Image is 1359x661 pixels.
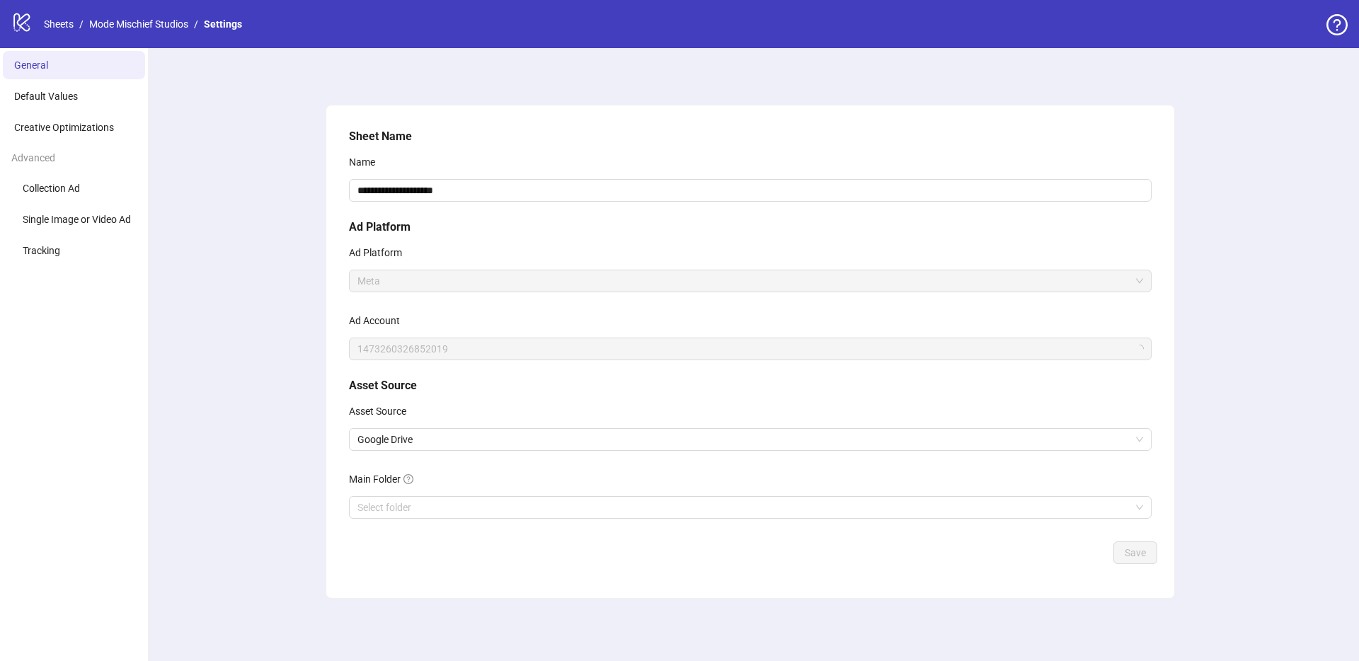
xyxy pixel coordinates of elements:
[1135,345,1144,353] span: loading
[14,122,114,133] span: Creative Optimizations
[194,16,198,32] li: /
[41,16,76,32] a: Sheets
[349,219,1152,236] h5: Ad Platform
[349,468,423,490] label: Main Folder
[349,151,384,173] label: Name
[357,338,1143,360] span: 1473260326852019
[1326,14,1348,35] span: question-circle
[357,270,1143,292] span: Meta
[349,241,411,264] label: Ad Platform
[86,16,191,32] a: Mode Mischief Studios
[79,16,84,32] li: /
[349,179,1152,202] input: Name
[349,128,1152,145] h5: Sheet Name
[357,429,1143,450] span: Google Drive
[349,400,415,423] label: Asset Source
[403,474,413,484] span: question-circle
[349,309,409,332] label: Ad Account
[23,183,80,194] span: Collection Ad
[23,245,60,256] span: Tracking
[23,214,131,225] span: Single Image or Video Ad
[349,377,1152,394] h5: Asset Source
[14,91,78,102] span: Default Values
[1113,541,1157,564] button: Save
[14,59,48,71] span: General
[201,16,245,32] a: Settings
